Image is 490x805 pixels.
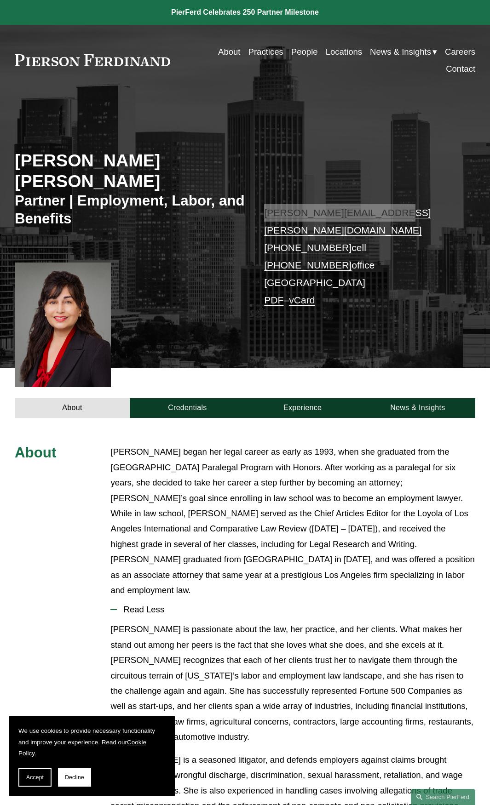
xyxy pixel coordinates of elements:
[15,445,56,461] span: About
[264,260,352,270] a: [PHONE_NUMBER]
[110,598,475,622] button: Read Less
[248,43,283,60] a: Practices
[110,622,475,744] p: [PERSON_NAME] is passionate about the law, her practice, and her clients. What makes her stand ou...
[370,44,431,59] span: News & Insights
[26,774,44,781] span: Accept
[264,295,283,305] a: PDF
[446,60,475,77] a: Contact
[245,398,360,418] a: Experience
[15,192,245,228] h3: Partner | Employment, Labor, and Benefits
[130,398,245,418] a: Credentials
[18,768,52,787] button: Accept
[110,444,475,598] p: [PERSON_NAME] began her legal career as early as 1993, when she graduated from the [GEOGRAPHIC_DA...
[326,43,362,60] a: Locations
[15,150,245,192] h2: [PERSON_NAME] [PERSON_NAME]
[15,398,130,418] a: About
[411,789,475,805] a: Search this site
[117,605,475,615] span: Read Less
[18,739,146,757] a: Cookie Policy
[289,295,315,305] a: vCard
[445,43,475,60] a: Careers
[360,398,475,418] a: News & Insights
[18,725,166,759] p: We use cookies to provide necessary functionality and improve your experience. Read our .
[65,774,84,781] span: Decline
[291,43,318,60] a: People
[264,204,456,309] p: cell office [GEOGRAPHIC_DATA] –
[370,43,437,60] a: folder dropdown
[9,716,175,796] section: Cookie banner
[218,43,240,60] a: About
[264,242,352,253] a: [PHONE_NUMBER]
[264,207,431,235] a: [PERSON_NAME][EMAIL_ADDRESS][PERSON_NAME][DOMAIN_NAME]
[58,768,91,787] button: Decline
